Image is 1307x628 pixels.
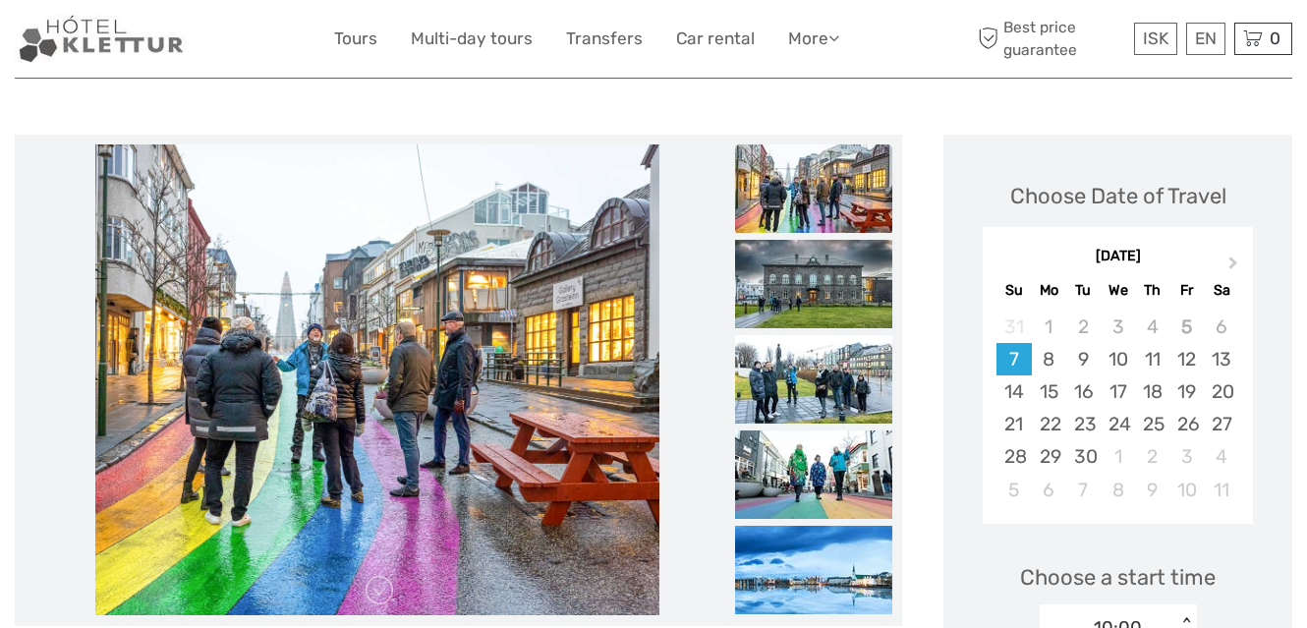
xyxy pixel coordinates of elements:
div: Choose Sunday, October 5th, 2025 [996,474,1031,506]
img: 2e93f859e6f04b0a86a08ee66229ed36_slider_thumbnail.jpeg [735,526,892,614]
div: Not available Sunday, August 31st, 2025 [996,311,1031,343]
span: 0 [1267,29,1283,48]
div: Mo [1032,277,1066,304]
span: ISK [1143,29,1168,48]
div: Not available Wednesday, September 3rd, 2025 [1101,311,1135,343]
div: Choose Wednesday, September 10th, 2025 [1101,343,1135,375]
div: EN [1186,23,1225,55]
span: Best price guarantee [973,17,1129,60]
div: Choose Sunday, September 28th, 2025 [996,440,1031,473]
div: Choose Date of Travel [1010,181,1226,211]
div: Choose Saturday, September 20th, 2025 [1204,375,1238,408]
span: Choose a start time [1020,562,1216,593]
div: Tu [1066,277,1101,304]
a: Tours [334,25,377,53]
div: Choose Thursday, September 25th, 2025 [1135,408,1169,440]
a: Transfers [566,25,643,53]
div: Choose Tuesday, September 30th, 2025 [1066,440,1101,473]
a: Multi-day tours [411,25,533,53]
img: Our services [15,15,189,63]
div: Choose Monday, September 29th, 2025 [1032,440,1066,473]
div: Choose Sunday, September 21st, 2025 [996,408,1031,440]
div: Sa [1204,277,1238,304]
div: Choose Saturday, October 4th, 2025 [1204,440,1238,473]
div: Choose Saturday, October 11th, 2025 [1204,474,1238,506]
div: Not available Friday, September 5th, 2025 [1169,311,1204,343]
div: [DATE] [983,247,1253,267]
img: 93f6fc1511ec49b3be82f50bce16c3f2_main_slider.jpeg [95,144,658,616]
div: Not available Thursday, September 4th, 2025 [1135,311,1169,343]
a: Car rental [676,25,755,53]
div: Choose Wednesday, September 17th, 2025 [1101,375,1135,408]
div: Choose Friday, September 19th, 2025 [1169,375,1204,408]
img: 93f6fc1511ec49b3be82f50bce16c3f2_slider_thumbnail.jpeg [735,144,892,233]
button: Open LiveChat chat widget [226,30,250,54]
div: Choose Monday, September 15th, 2025 [1032,375,1066,408]
div: Th [1135,277,1169,304]
div: Not available Saturday, September 6th, 2025 [1204,311,1238,343]
div: Not available Monday, September 1st, 2025 [1032,311,1066,343]
div: We [1101,277,1135,304]
div: Fr [1169,277,1204,304]
div: Choose Friday, October 3rd, 2025 [1169,440,1204,473]
div: Choose Wednesday, October 1st, 2025 [1101,440,1135,473]
div: Choose Monday, September 8th, 2025 [1032,343,1066,375]
a: More [788,25,839,53]
div: Choose Tuesday, September 16th, 2025 [1066,375,1101,408]
div: Su [996,277,1031,304]
img: 3e6dfc606ca5461589edc71683a17c79_slider_thumbnail.jpeg [735,335,892,424]
div: Choose Thursday, October 2nd, 2025 [1135,440,1169,473]
div: Choose Friday, September 12th, 2025 [1169,343,1204,375]
div: Choose Thursday, September 18th, 2025 [1135,375,1169,408]
div: Choose Wednesday, September 24th, 2025 [1101,408,1135,440]
div: Choose Tuesday, September 23rd, 2025 [1066,408,1101,440]
div: Choose Friday, September 26th, 2025 [1169,408,1204,440]
p: We're away right now. Please check back later! [28,34,222,50]
div: Choose Thursday, September 11th, 2025 [1135,343,1169,375]
div: Choose Saturday, September 13th, 2025 [1204,343,1238,375]
img: 6bbeee2ae4e547ec8aff83e33d796179_slider_thumbnail.jpeg [735,240,892,328]
div: Choose Wednesday, October 8th, 2025 [1101,474,1135,506]
div: Choose Tuesday, September 9th, 2025 [1066,343,1101,375]
div: Choose Tuesday, October 7th, 2025 [1066,474,1101,506]
div: Choose Monday, October 6th, 2025 [1032,474,1066,506]
div: Choose Sunday, September 14th, 2025 [996,375,1031,408]
div: Choose Saturday, September 27th, 2025 [1204,408,1238,440]
div: Choose Thursday, October 9th, 2025 [1135,474,1169,506]
button: Next Month [1220,252,1251,283]
div: Not available Tuesday, September 2nd, 2025 [1066,311,1101,343]
div: Choose Monday, September 22nd, 2025 [1032,408,1066,440]
img: a360c71c8a044911922a2f9c44b4719e_slider_thumbnail.jpeg [735,430,892,519]
div: Choose Sunday, September 7th, 2025 [996,343,1031,375]
div: Choose Friday, October 10th, 2025 [1169,474,1204,506]
div: month 2025-09 [989,311,1246,506]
